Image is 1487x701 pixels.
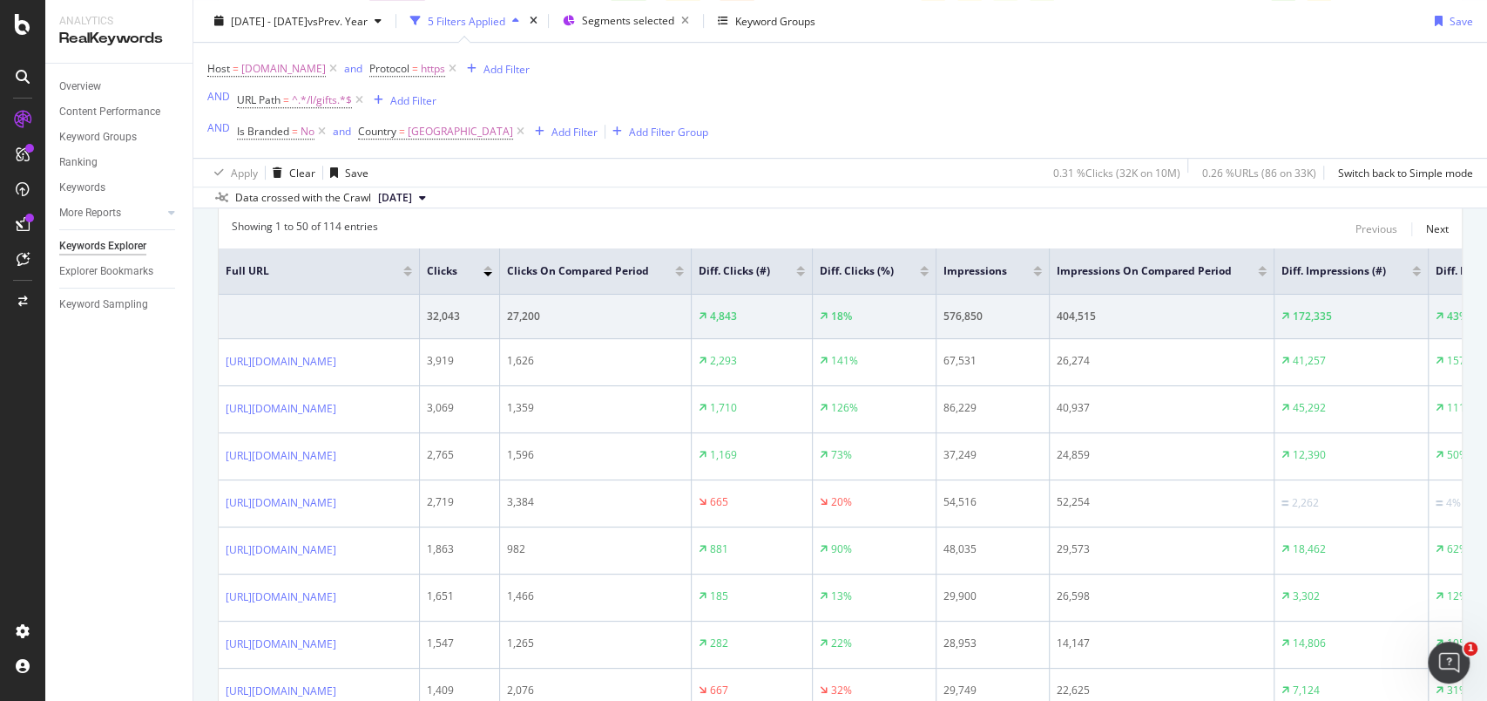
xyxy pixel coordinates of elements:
span: Impressions On Compared Period [1057,263,1232,279]
span: Full URL [226,263,377,279]
div: and [333,124,351,139]
a: [URL][DOMAIN_NAME] [226,636,336,653]
div: 4% [1446,495,1461,511]
div: Data crossed with the Crawl [235,190,371,206]
div: 982 [507,541,684,557]
div: 73% [831,447,852,463]
div: 5 Filters Applied [428,13,505,28]
div: times [526,12,541,30]
div: 26,274 [1057,353,1267,369]
div: 20% [831,494,852,510]
span: Host [207,61,230,76]
div: 18,462 [1293,541,1326,557]
iframe: Intercom live chat [1428,642,1470,684]
a: Keywords [59,179,180,197]
div: RealKeywords [59,29,179,49]
div: Add Filter [551,124,598,139]
div: 0.31 % Clicks ( 32K on 10M ) [1053,165,1180,180]
button: Segments selected [556,7,696,35]
a: [URL][DOMAIN_NAME] [226,494,336,512]
div: 1,466 [507,589,684,604]
span: Diff. Impressions (#) [1281,263,1386,279]
div: Apply [231,165,258,180]
div: Keywords Explorer [59,237,146,255]
div: 881 [710,541,728,557]
div: 3,302 [1293,589,1320,604]
a: [URL][DOMAIN_NAME] [226,447,336,465]
button: Add Filter [528,121,598,142]
div: 2,262 [1292,495,1319,511]
div: 1,626 [507,353,684,369]
span: URL Path [237,92,281,107]
div: Previous [1355,221,1397,236]
div: 111% [1447,400,1474,416]
div: 18% [831,309,852,324]
a: Keyword Groups [59,128,180,146]
div: 32% [831,683,852,698]
a: [URL][DOMAIN_NAME] [226,589,336,606]
div: 0.26 % URLs ( 86 on 33K ) [1202,165,1316,180]
button: Save [323,159,368,187]
div: Add Filter Group [629,124,708,139]
div: 1,409 [427,683,492,698]
div: Next [1426,221,1449,236]
span: = [292,124,298,139]
button: Keyword Groups [711,7,822,35]
span: ^.*/l/gifts.*$ [292,88,352,112]
div: 7,124 [1293,683,1320,698]
div: 28,953 [943,636,1042,651]
button: 5 Filters Applied [403,7,526,35]
div: 43% [1447,309,1468,324]
div: Save [1450,13,1473,28]
span: [DOMAIN_NAME] [241,57,326,81]
a: Keyword Sampling [59,296,180,314]
img: Equal [1436,500,1443,506]
button: and [344,60,362,77]
div: 32,043 [427,309,492,324]
button: Apply [207,159,258,187]
div: 45,292 [1293,400,1326,416]
div: 576,850 [943,309,1042,324]
div: Analytics [59,14,179,29]
img: Equal [1281,500,1288,506]
span: vs Prev. Year [308,13,368,28]
div: 667 [710,683,728,698]
span: https [421,57,445,81]
button: Next [1426,219,1449,240]
div: 62% [1447,541,1468,557]
span: = [399,124,405,139]
div: 3,384 [507,494,684,510]
div: 22,625 [1057,683,1267,698]
button: [DATE] - [DATE]vsPrev. Year [207,7,389,35]
div: Add Filter [483,61,530,76]
div: 12% [1447,589,1468,604]
div: 50% [1447,447,1468,463]
div: 404,515 [1057,309,1267,324]
div: Add Filter [390,92,436,107]
div: 41,257 [1293,353,1326,369]
a: [URL][DOMAIN_NAME] [226,400,336,418]
div: 2,719 [427,494,492,510]
a: Content Performance [59,103,180,121]
div: Showing 1 to 50 of 114 entries [232,219,378,240]
div: 12,390 [1293,447,1326,463]
span: Country [358,124,396,139]
button: Save [1428,7,1473,35]
div: Keyword Groups [59,128,137,146]
div: 1,863 [427,541,492,557]
div: 105% [1447,636,1474,651]
a: Overview [59,78,180,96]
button: Add Filter [367,90,436,111]
div: AND [207,120,230,135]
div: 29,749 [943,683,1042,698]
a: [URL][DOMAIN_NAME] [226,683,336,700]
div: More Reports [59,204,121,222]
span: Clicks [427,263,457,279]
span: 1 [1463,642,1477,656]
span: No [301,119,314,144]
div: 90% [831,541,852,557]
div: Keyword Groups [735,13,815,28]
div: 29,900 [943,589,1042,604]
a: More Reports [59,204,163,222]
div: Ranking [59,153,98,172]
